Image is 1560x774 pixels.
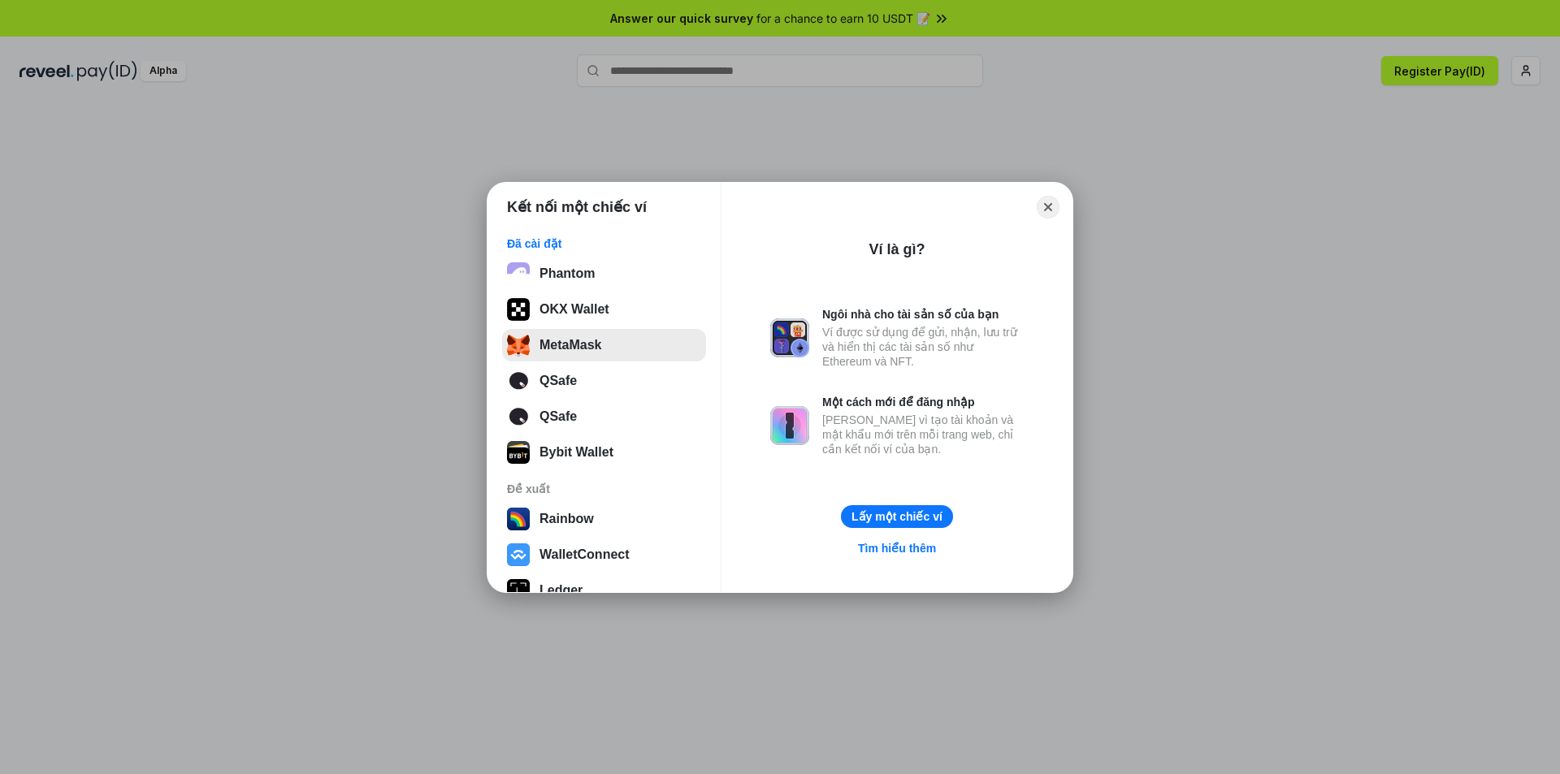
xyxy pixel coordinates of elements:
div: Ví được sử dụng để gửi, nhận, lưu trữ và hiển thị các tài sản số như Ethereum và NFT. [822,325,1024,369]
div: [PERSON_NAME] vì tạo tài khoản và mật khẩu mới trên mỗi trang web, chỉ cần kết nối ví của bạn. [822,413,1024,456]
h1: Kết nối một chiếc ví [507,197,647,217]
button: OKX Wallet [502,293,706,326]
button: Close [1037,196,1059,218]
img: svg+xml,%3Csvg%20xmlns%3D%22http%3A%2F%2Fwww.w3.org%2F2000%2Fsvg%22%20width%3D%2228%22%20height%3... [507,579,530,602]
div: Phantom [539,266,595,281]
div: Ledger [539,583,583,598]
div: WalletConnect [539,547,630,562]
img: svg+xml,%3Csvg%20width%3D%22120%22%20height%3D%22120%22%20viewBox%3D%220%200%20120%20120%22%20fil... [507,508,530,530]
div: Bybit Wallet [539,445,613,460]
button: QSafe [502,400,706,433]
button: Bybit Wallet [502,436,706,469]
div: Tìm hiểu thêm [858,541,936,556]
button: MetaMask [502,329,706,361]
div: Rainbow [539,512,594,526]
img: svg+xml,%3Csvg%20width%3D%2228%22%20height%3D%2228%22%20viewBox%3D%220%200%2028%2028%22%20fill%3D... [507,543,530,566]
div: Ngôi nhà cho tài sản số của bạn [822,307,1024,322]
div: Ví là gì? [869,240,925,259]
img: epq2vO3P5aLWl15yRS7Q49p1fHTx2Sgh99jU3kfXv7cnPATIVQHAx5oQs66JWv3SWEjHOsb3kKgmE5WNBxBId7C8gm8wEgOvz... [507,262,530,285]
img: svg+xml;base64,PHN2ZyB3aWR0aD0iMzUiIGhlaWdodD0iMzQiIHZpZXdCb3g9IjAgMCAzNSAzNCIgZmlsbD0ibm9uZSIgeG... [507,334,530,357]
img: svg+xml;base64,PD94bWwgdmVyc2lvbj0iMS4wIiBlbmNvZGluZz0iVVRGLTgiPz4KPHN2ZyB2ZXJzaW9uPSIxLjEiIHhtbG... [507,405,530,428]
div: Lấy một chiếc ví [851,509,942,524]
button: WalletConnect [502,538,706,571]
img: 5VZ71FV6L7PA3gg3tXrdQ+DgLhC+75Wq3no69P3MC0NFQpx2lL04Ql9gHK1bRDjsSBIvScBnDTk1WrlGIZBorIDEYJj+rhdgn... [507,298,530,321]
div: QSafe [539,409,577,424]
div: Một cách mới để đăng nhập [822,395,1024,409]
img: svg+xml,%3Csvg%20xmlns%3D%22http%3A%2F%2Fwww.w3.org%2F2000%2Fsvg%22%20fill%3D%22none%22%20viewBox... [770,318,809,357]
img: svg+xml,%3Csvg%20xmlns%3D%22http%3A%2F%2Fwww.w3.org%2F2000%2Fsvg%22%20fill%3D%22none%22%20viewBox... [770,406,809,445]
div: MetaMask [539,338,601,352]
button: Ledger [502,574,706,607]
div: Đã cài đặt [507,236,701,251]
div: Đề xuất [507,482,701,496]
img: svg+xml;base64,PHN2ZyB3aWR0aD0iODgiIGhlaWdodD0iODgiIHZpZXdCb3g9IjAgMCA4OCA4OCIgZmlsbD0ibm9uZSIgeG... [507,441,530,464]
button: Rainbow [502,503,706,535]
button: Lấy một chiếc ví [841,505,953,528]
button: QSafe [502,365,706,397]
button: Phantom [502,257,706,290]
img: svg+xml;base64,PD94bWwgdmVyc2lvbj0iMS4wIiBlbmNvZGluZz0iVVRGLTgiPz4KPHN2ZyB2ZXJzaW9uPSIxLjEiIHhtbG... [507,370,530,392]
div: QSafe [539,374,577,388]
div: OKX Wallet [539,302,609,317]
a: Tìm hiểu thêm [848,538,946,559]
